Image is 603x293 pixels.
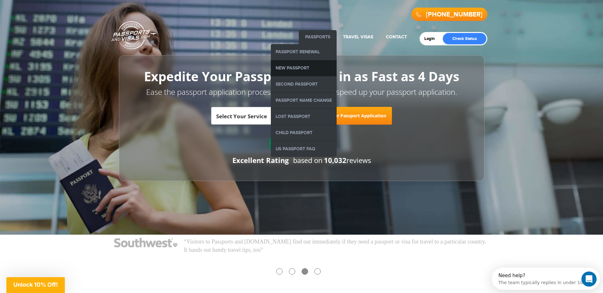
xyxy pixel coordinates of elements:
[271,109,337,125] a: Lost Passport
[271,125,337,141] a: Child Passport
[293,155,323,165] span: based on
[386,34,407,40] a: Contact
[324,155,346,165] strong: 10,032
[216,113,267,120] span: Select Your Service
[305,34,330,40] a: Passports
[216,109,300,127] span: Select Your Service
[114,238,178,247] img: Southwest
[7,5,96,10] div: Need help?
[6,277,65,293] div: Unlock 10% Off!
[232,155,289,165] div: Excellent Rating
[111,21,156,49] a: Passports & [DOMAIN_NAME]
[133,69,470,83] h1: Expedite Your Passport Simply in as Fast as 4 Days
[271,60,337,76] a: New Passport
[211,107,306,125] span: Select Your Service
[271,44,337,60] a: Passport Renewal
[581,271,597,287] iframe: Intercom live chat
[184,238,489,254] p: “Visitors to Passports and [DOMAIN_NAME] find out immediately if they need a passport or visa for...
[424,36,439,41] a: Login
[271,141,337,157] a: US Passport FAQ
[13,281,58,288] span: Unlock 10% Off!
[443,33,486,44] a: Check Status
[324,155,371,165] span: reviews
[311,107,392,125] a: Start Your Passport Application
[271,93,337,108] a: Passport Name Change
[426,11,483,18] a: [PHONE_NUMBER]
[7,10,96,17] div: The team typically replies in under 10m
[343,34,373,40] a: Travel Visas
[3,3,114,20] div: Open Intercom Messenger
[133,87,470,97] p: Ease the passport application process and apply now to speed up your passport application.
[271,76,337,92] a: Second Passport
[492,268,600,290] iframe: Intercom live chat discovery launcher
[270,139,280,148] img: Sprite St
